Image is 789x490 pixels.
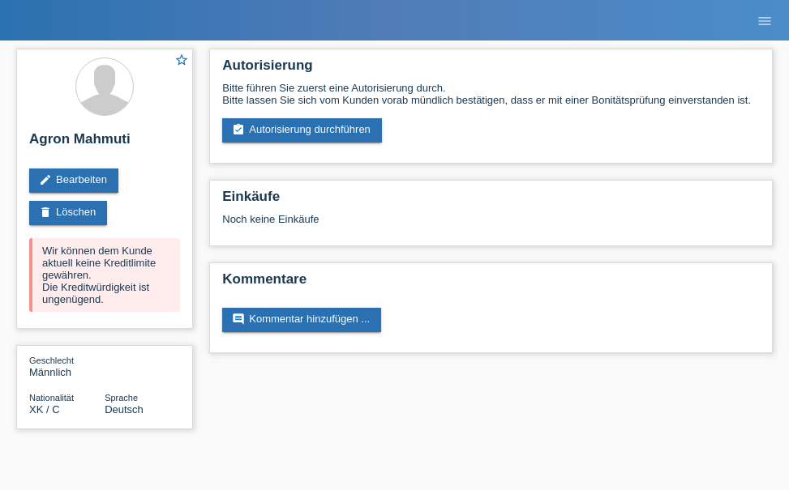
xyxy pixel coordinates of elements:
span: Nationalität [29,393,74,403]
i: star_border [174,53,189,67]
i: comment [232,313,245,326]
div: Bitte führen Sie zuerst eine Autorisierung durch. Bitte lassen Sie sich vom Kunden vorab mündlich... [222,82,760,106]
div: Noch keine Einkäufe [222,213,760,237]
h2: Kommentare [222,271,760,296]
i: assignment_turned_in [232,123,245,136]
span: Kosovo / C / 01.01.1999 [29,403,60,415]
div: Wir können dem Kunde aktuell keine Kreditlimite gewähren. Die Kreditwürdigkeit ist ungenügend. [29,238,180,312]
a: deleteLöschen [29,201,107,225]
h2: Agron Mahmuti [29,131,180,156]
span: Deutsch [105,403,144,415]
a: assignment_turned_inAutorisierung durchführen [222,118,382,143]
h2: Autorisierung [222,58,760,82]
a: menu [748,15,781,25]
span: Geschlecht [29,356,74,365]
a: editBearbeiten [29,168,118,193]
a: commentKommentar hinzufügen ... [222,308,381,332]
div: Männlich [29,354,105,378]
a: star_border [174,53,189,70]
h2: Einkäufe [222,189,760,213]
i: menu [757,13,773,29]
i: delete [39,206,52,219]
i: edit [39,173,52,186]
span: Sprache [105,393,138,403]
